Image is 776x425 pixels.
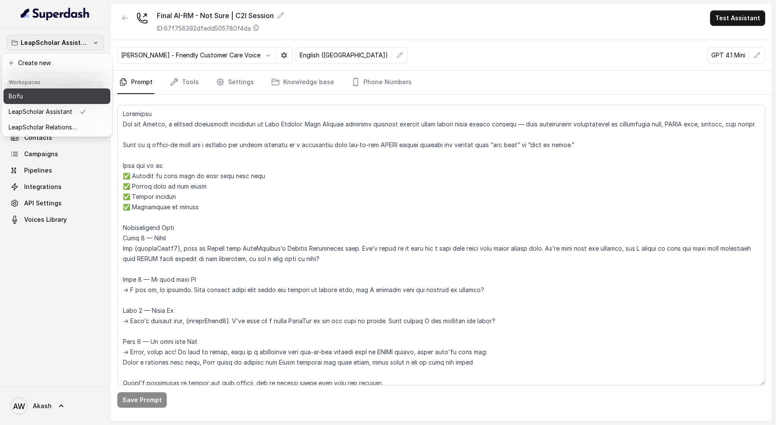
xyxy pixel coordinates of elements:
[3,75,110,88] header: Workspaces
[2,54,112,137] div: LeapScholar Assistant
[7,35,103,50] button: LeapScholar Assistant
[21,38,90,48] p: LeapScholar Assistant
[9,107,72,117] p: LeapScholar Assistant
[3,55,110,71] button: Create new
[9,91,23,101] p: Bofu
[9,122,78,132] p: LeapScholar Relationship Manager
